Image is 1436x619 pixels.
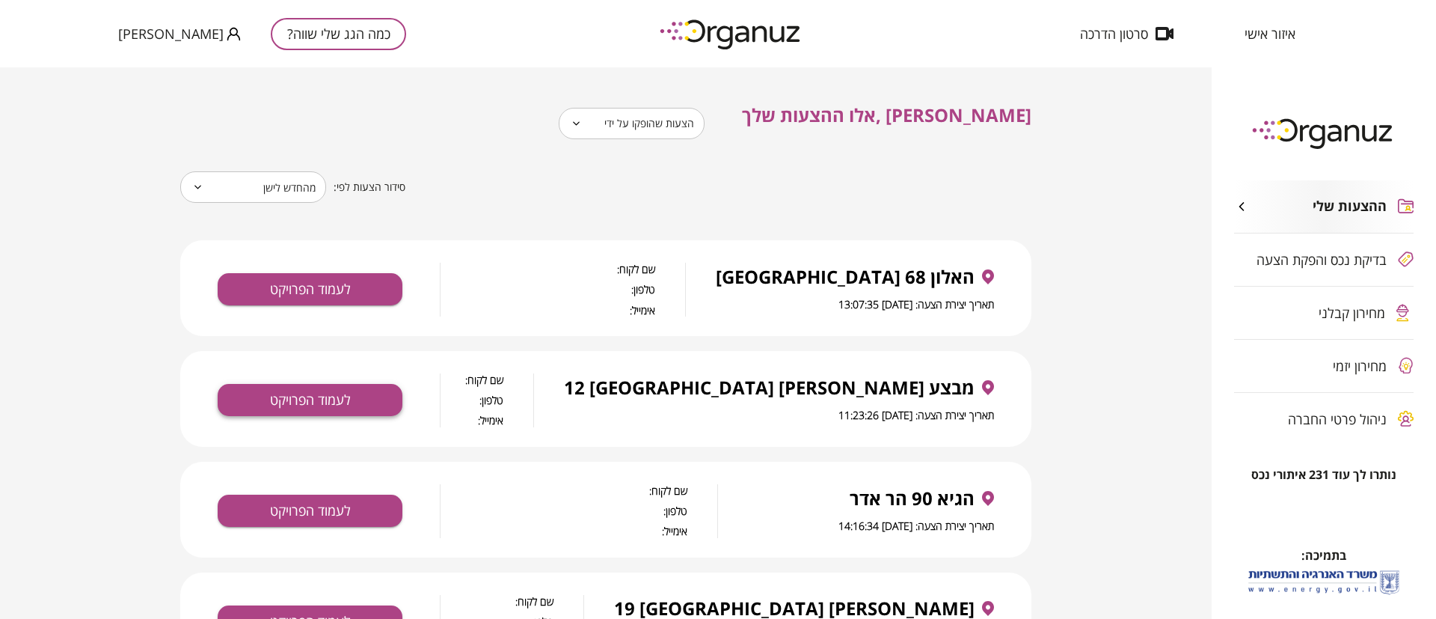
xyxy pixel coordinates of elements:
button: כמה הגג שלי שווה? [271,18,406,50]
span: סרטון הדרכה [1080,26,1148,41]
button: [PERSON_NAME] [118,25,241,43]
span: האלון 68 [GEOGRAPHIC_DATA] [716,266,975,287]
span: ההצעות שלי [1313,198,1387,215]
span: הגיא 90 הר אדר [850,488,975,509]
span: אימייל: [441,525,687,537]
img: logo [1242,112,1406,153]
span: טלפון: [441,504,687,517]
div: הצעות שהופקו על ידי [559,103,705,144]
span: אימייל: [441,304,655,317]
img: logo [649,13,814,55]
button: איזור אישי [1222,26,1318,41]
span: שם לקוח: [441,595,553,608]
span: תאריך יצירת הצעה: [DATE] 13:07:35 [838,297,994,311]
button: ההצעות שלי [1234,180,1414,233]
span: שם לקוח: [441,484,687,497]
div: מהחדש לישן [180,166,326,208]
img: לוגו משרד האנרגיה [1245,564,1402,600]
span: שם לקוח: [441,263,655,275]
span: בדיקת נכס והפקת הצעה [1256,252,1387,267]
span: איזור אישי [1245,26,1295,41]
span: נותרו לך עוד 231 איתורי נכס [1251,468,1396,482]
button: סרטון הדרכה [1058,26,1196,41]
span: תאריך יצירת הצעה: [DATE] 11:23:26 [838,408,994,422]
button: לעמוד הפרויקט [218,495,402,527]
span: טלפון: [441,394,503,406]
span: טלפון: [441,283,655,296]
button: בדיקת נכס והפקת הצעה [1234,234,1414,286]
span: אימייל: [441,414,503,427]
span: בתמיכה: [1301,547,1346,564]
span: תאריך יצירת הצעה: [DATE] 14:16:34 [838,519,994,533]
span: מבצע [PERSON_NAME] 12 [GEOGRAPHIC_DATA] [564,377,975,398]
span: [PERSON_NAME] [118,26,224,41]
button: לעמוד הפרויקט [218,273,402,305]
span: שם לקוח: [441,373,503,386]
span: [PERSON_NAME] ,אלו ההצעות שלך [742,103,1031,127]
button: לעמוד הפרויקט [218,384,402,416]
span: [PERSON_NAME] 19 [GEOGRAPHIC_DATA] [614,598,975,619]
span: סידור הצעות לפי: [334,180,405,195]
